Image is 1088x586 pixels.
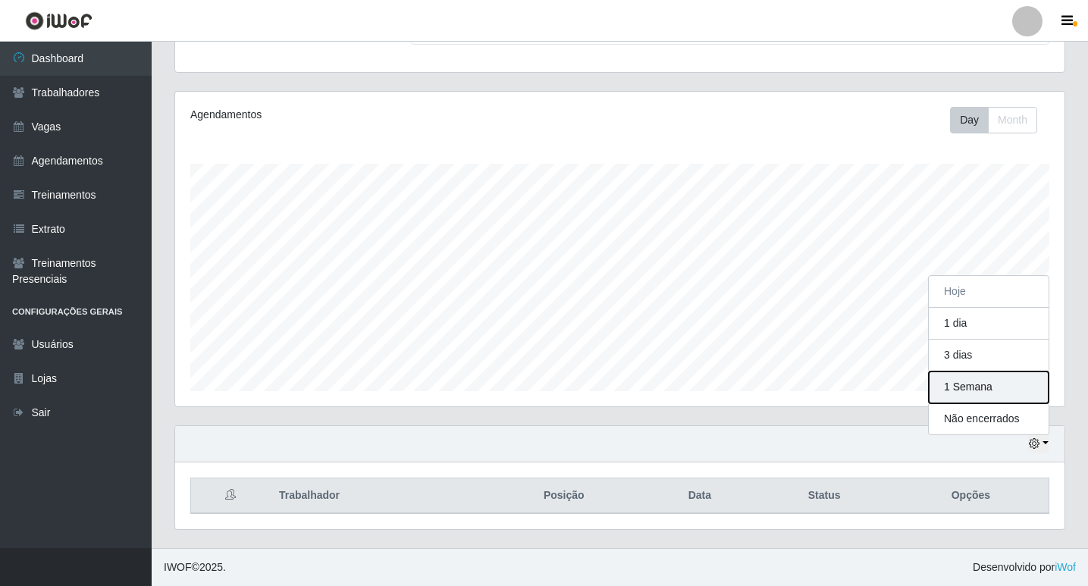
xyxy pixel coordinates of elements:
[950,107,1049,133] div: Toolbar with button groups
[929,276,1049,308] button: Hoje
[929,340,1049,371] button: 3 dias
[973,559,1076,575] span: Desenvolvido por
[988,107,1037,133] button: Month
[929,371,1049,403] button: 1 Semana
[950,107,989,133] button: Day
[929,403,1049,434] button: Não encerrados
[190,107,535,123] div: Agendamentos
[950,107,1037,133] div: First group
[756,478,893,514] th: Status
[1055,561,1076,573] a: iWof
[164,559,226,575] span: © 2025 .
[25,11,92,30] img: CoreUI Logo
[929,308,1049,340] button: 1 dia
[644,478,755,514] th: Data
[270,478,484,514] th: Trabalhador
[164,561,192,573] span: IWOF
[893,478,1049,514] th: Opções
[484,478,644,514] th: Posição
